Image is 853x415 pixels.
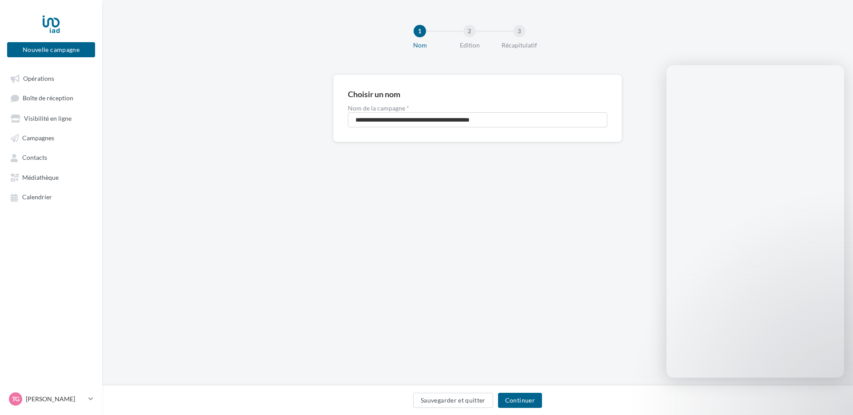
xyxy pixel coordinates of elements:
[491,41,548,50] div: Récapitulatif
[23,95,73,102] span: Boîte de réception
[5,70,97,86] a: Opérations
[24,115,72,122] span: Visibilité en ligne
[22,174,59,181] span: Médiathèque
[391,41,448,50] div: Nom
[26,395,85,403] p: [PERSON_NAME]
[12,395,20,403] span: TG
[823,385,844,406] iframe: Intercom live chat
[414,25,426,37] div: 1
[7,391,95,407] a: TG [PERSON_NAME]
[666,65,844,378] iframe: Intercom live chat
[498,393,542,408] button: Continuer
[5,110,97,126] a: Visibilité en ligne
[5,130,97,146] a: Campagnes
[413,393,493,408] button: Sauvegarder et quitter
[22,154,47,162] span: Contacts
[463,25,476,37] div: 2
[348,90,400,98] div: Choisir un nom
[7,42,95,57] button: Nouvelle campagne
[22,194,52,201] span: Calendrier
[348,105,607,111] label: Nom de la campagne *
[5,149,97,165] a: Contacts
[5,189,97,205] a: Calendrier
[5,169,97,185] a: Médiathèque
[22,134,54,142] span: Campagnes
[513,25,526,37] div: 3
[23,75,54,82] span: Opérations
[441,41,498,50] div: Edition
[5,90,97,106] a: Boîte de réception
